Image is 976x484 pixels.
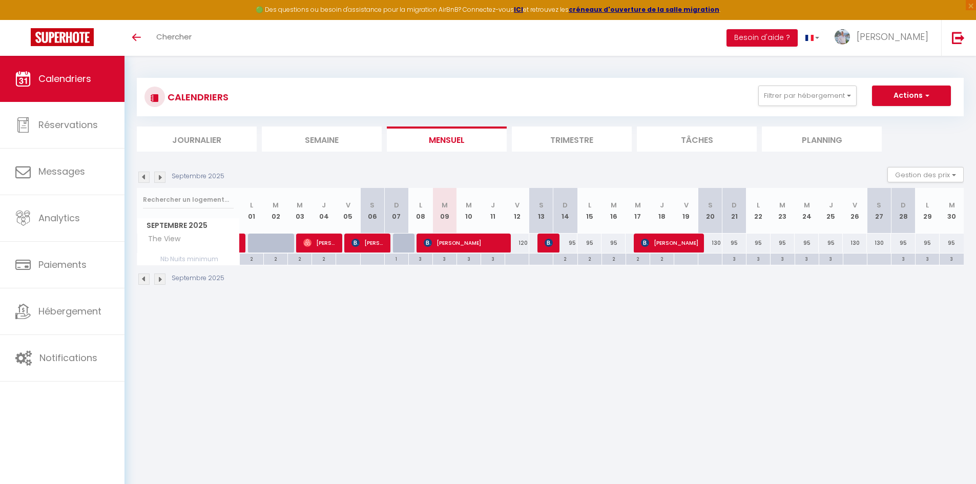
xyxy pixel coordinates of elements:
[387,127,507,152] li: Mensuel
[442,200,448,210] abbr: M
[626,254,650,263] div: 2
[708,200,713,210] abbr: S
[746,188,771,234] th: 22
[149,20,199,56] a: Chercher
[891,234,915,252] div: 95
[601,234,626,252] div: 95
[512,127,632,152] li: Trimestre
[156,31,192,42] span: Chercher
[635,200,641,210] abbr: M
[843,234,867,252] div: 130
[877,200,881,210] abbr: S
[38,118,98,131] span: Réservations
[827,20,941,56] a: ... [PERSON_NAME]
[137,127,257,152] li: Journalier
[577,188,601,234] th: 15
[901,200,906,210] abbr: D
[336,188,360,234] th: 05
[38,212,80,224] span: Analytics
[660,200,664,210] abbr: J
[857,30,928,43] span: [PERSON_NAME]
[771,188,795,234] th: 23
[795,234,819,252] div: 95
[370,200,375,210] abbr: S
[529,188,553,234] th: 13
[38,72,91,85] span: Calendriers
[481,254,505,263] div: 3
[505,188,529,234] th: 12
[514,5,523,14] a: ICI
[240,188,264,234] th: 01
[698,234,722,252] div: 130
[637,127,757,152] li: Tâches
[611,200,617,210] abbr: M
[940,234,964,252] div: 95
[137,218,239,233] span: Septembre 2025
[835,29,850,45] img: ...
[601,188,626,234] th: 16
[949,200,955,210] abbr: M
[137,254,239,265] span: Nb Nuits minimum
[795,254,819,263] div: 3
[456,188,481,234] th: 10
[684,200,689,210] abbr: V
[577,234,601,252] div: 95
[8,4,39,35] button: Ouvrir le widget de chat LiveChat
[539,200,544,210] abbr: S
[264,188,288,234] th: 02
[872,86,951,106] button: Actions
[553,188,577,234] th: 14
[867,188,891,234] th: 27
[394,200,399,210] abbr: D
[322,200,326,210] abbr: J
[360,188,384,234] th: 06
[165,86,229,109] h3: CALENDRIERS
[891,188,915,234] th: 28
[588,200,591,210] abbr: L
[262,127,382,152] li: Semaine
[432,188,456,234] th: 09
[887,167,964,182] button: Gestion des prix
[38,165,85,178] span: Messages
[726,29,798,47] button: Besoin d'aide ?
[240,254,263,263] div: 2
[505,234,529,252] div: 120
[722,254,746,263] div: 3
[466,200,472,210] abbr: M
[698,188,722,234] th: 20
[297,200,303,210] abbr: M
[732,200,737,210] abbr: D
[650,254,674,263] div: 2
[940,254,964,263] div: 3
[312,254,336,263] div: 2
[578,254,601,263] div: 2
[457,254,481,263] div: 3
[746,234,771,252] div: 95
[563,200,568,210] abbr: D
[819,254,843,263] div: 3
[916,254,939,263] div: 3
[273,200,279,210] abbr: M
[641,233,698,252] span: [PERSON_NAME]
[569,5,719,14] strong: créneaux d'ouverture de la salle migration
[409,254,432,263] div: 3
[419,200,422,210] abbr: L
[867,234,891,252] div: 130
[804,200,810,210] abbr: M
[491,200,495,210] abbr: J
[172,172,224,181] p: Septembre 2025
[264,254,287,263] div: 2
[143,191,234,209] input: Rechercher un logement...
[940,188,964,234] th: 30
[650,188,674,234] th: 18
[674,188,698,234] th: 19
[819,188,843,234] th: 25
[722,234,746,252] div: 95
[779,200,785,210] abbr: M
[288,188,312,234] th: 03
[545,233,553,252] span: [PERSON_NAME]
[626,188,650,234] th: 17
[288,254,312,263] div: 2
[722,188,746,234] th: 21
[38,305,101,318] span: Hébergement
